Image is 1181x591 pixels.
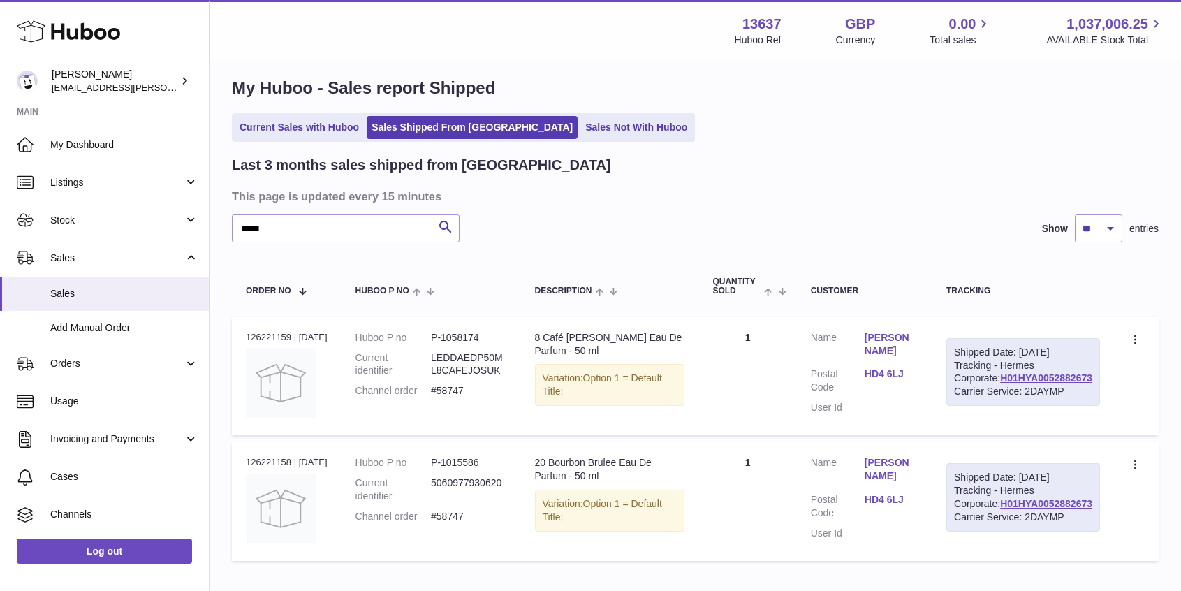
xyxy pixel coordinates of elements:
a: 1,037,006.25 AVAILABLE Stock Total [1046,15,1164,47]
span: Stock [50,214,184,227]
a: Sales Not With Huboo [580,116,692,139]
div: 8 Café [PERSON_NAME] Eau De Parfum - 50 ml [535,331,685,358]
span: Usage [50,395,198,408]
img: no-photo.jpg [246,348,316,418]
span: Order No [246,286,291,295]
img: jonny@ledda.co [17,71,38,92]
span: Channels [50,508,198,521]
div: Variation: [535,364,685,406]
div: Currency [836,34,876,47]
span: Option 1 = Default Title; [543,498,662,523]
span: 0.00 [949,15,976,34]
dd: P-1058174 [431,331,506,344]
strong: 13637 [742,15,782,34]
dt: Huboo P no [355,456,431,469]
div: Tracking - Hermes Corporate: [946,463,1100,532]
div: Tracking - Hermes Corporate: [946,338,1100,407]
span: AVAILABLE Stock Total [1046,34,1164,47]
td: 1 [698,442,796,560]
dt: Postal Code [811,367,865,394]
div: Carrier Service: 2DAYMP [954,385,1092,398]
span: Cases [50,470,198,483]
span: entries [1129,222,1159,235]
dt: Name [811,456,865,486]
label: Show [1042,222,1068,235]
span: Sales [50,287,198,300]
dd: P-1015586 [431,456,506,469]
div: Huboo Ref [735,34,782,47]
a: [PERSON_NAME] [865,331,918,358]
span: Huboo P no [355,286,409,295]
strong: GBP [845,15,875,34]
dt: Postal Code [811,493,865,520]
h2: Last 3 months sales shipped from [GEOGRAPHIC_DATA] [232,156,611,175]
dt: Channel order [355,510,431,523]
dt: Huboo P no [355,331,431,344]
span: Total sales [930,34,992,47]
dt: Current identifier [355,351,431,378]
div: Shipped Date: [DATE] [954,471,1092,484]
div: Variation: [535,490,685,532]
a: Sales Shipped From [GEOGRAPHIC_DATA] [367,116,578,139]
span: Invoicing and Payments [50,432,184,446]
dt: Channel order [355,384,431,397]
span: Listings [50,176,184,189]
div: Carrier Service: 2DAYMP [954,511,1092,524]
img: no-photo.jpg [246,474,316,543]
a: H01HYA0052882673 [1000,498,1092,509]
dt: Current identifier [355,476,431,503]
span: 1,037,006.25 [1066,15,1148,34]
dt: User Id [811,401,865,414]
div: 20 Bourbon Brulee Eau De Parfum - 50 ml [535,456,685,483]
a: [PERSON_NAME] [865,456,918,483]
span: [EMAIL_ADDRESS][PERSON_NAME][DOMAIN_NAME] [52,82,280,93]
a: HD4 6LJ [865,493,918,506]
span: Description [535,286,592,295]
a: HD4 6LJ [865,367,918,381]
span: Sales [50,251,184,265]
h3: This page is updated every 15 minutes [232,189,1155,204]
div: Tracking [946,286,1100,295]
dd: #58747 [431,384,506,397]
a: H01HYA0052882673 [1000,372,1092,384]
dd: 5060977930620 [431,476,506,503]
div: 126221159 | [DATE] [246,331,328,344]
span: Option 1 = Default Title; [543,372,662,397]
span: Add Manual Order [50,321,198,335]
a: Current Sales with Huboo [235,116,364,139]
td: 1 [698,317,796,435]
div: [PERSON_NAME] [52,68,177,94]
dt: User Id [811,527,865,540]
span: Quantity Sold [712,277,761,295]
div: Customer [811,286,918,295]
dt: Name [811,331,865,361]
div: 126221158 | [DATE] [246,456,328,469]
a: Log out [17,539,192,564]
dd: LEDDAEDP50ML8CAFEJOSUK [431,351,506,378]
h1: My Huboo - Sales report Shipped [232,77,1159,99]
span: My Dashboard [50,138,198,152]
span: Orders [50,357,184,370]
a: 0.00 Total sales [930,15,992,47]
dd: #58747 [431,510,506,523]
div: Shipped Date: [DATE] [954,346,1092,359]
